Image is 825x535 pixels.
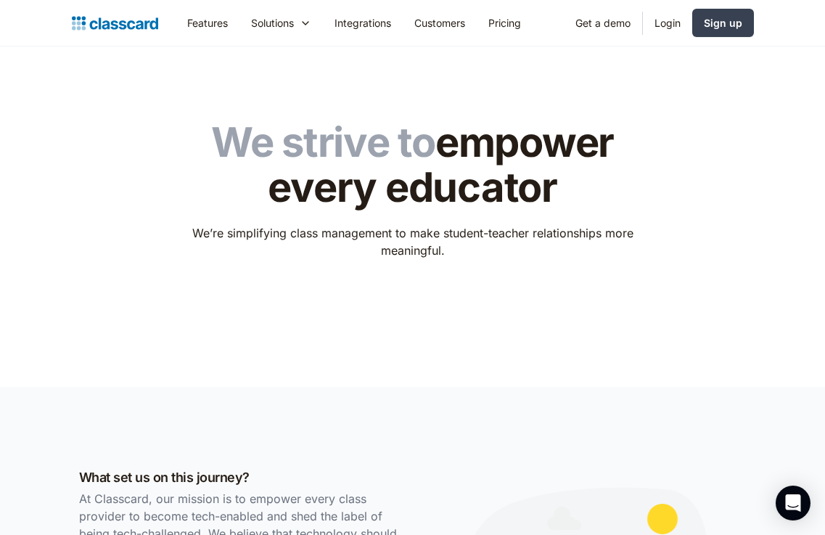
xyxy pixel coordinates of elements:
h3: What set us on this journey? [79,467,406,487]
a: Pricing [477,7,533,39]
div: Open Intercom Messenger [776,486,810,520]
a: Features [176,7,239,39]
h1: empower every educator [182,121,643,210]
a: Get a demo [564,7,642,39]
a: Login [643,7,692,39]
div: Solutions [239,7,323,39]
div: Solutions [251,15,294,30]
a: Customers [403,7,477,39]
a: Sign up [692,9,754,37]
a: Integrations [323,7,403,39]
a: home [72,13,158,33]
div: Sign up [704,15,742,30]
span: We strive to [211,118,435,167]
p: We’re simplifying class management to make student-teacher relationships more meaningful. [182,224,643,259]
